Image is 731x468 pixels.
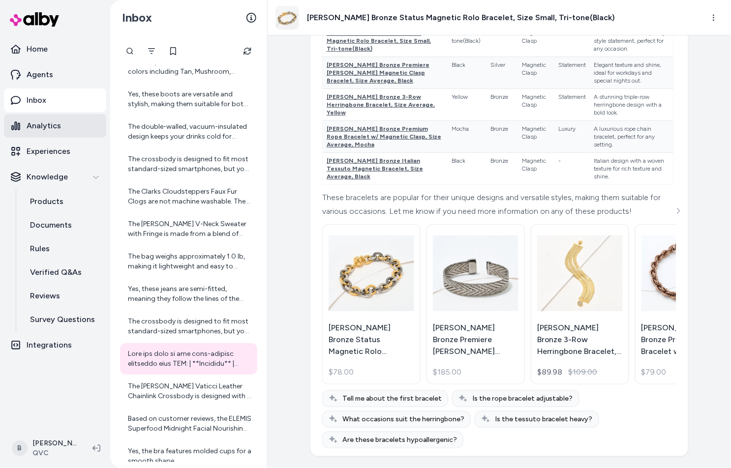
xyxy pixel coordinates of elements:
a: Verified Q&As [20,261,106,284]
p: Rules [30,243,50,255]
td: Italian design with a woven texture for rich texture and shine. [590,153,673,185]
span: $185.00 [433,366,461,378]
span: Are these bracelets hypoallergenic? [342,435,457,445]
a: The crossbody is designed to fit most standard-sized smartphones, but you may want to check speci... [120,148,257,180]
img: David Markstein Bronze Status Magnetic Rolo Bracelet, Size Small, Tri-tone(Black) [329,235,414,312]
a: The [PERSON_NAME] Vaticci Leather Chainlink Crossbody is designed with a flat base, which may hel... [120,376,257,407]
p: Survey Questions [30,314,95,325]
button: Refresh [238,41,257,61]
td: Black [448,57,487,89]
p: [PERSON_NAME] Bronze Premiere [PERSON_NAME] Magnetic Clasp Bracelet, Size Average, Black [433,322,518,357]
td: A stunning triple-row herringbone design with a bold look. [590,89,673,121]
div: The bag weighs approximately 1.0 lb, making it lightweight and easy to carry. [128,252,251,271]
p: [PERSON_NAME] Bronze Status Magnetic Rolo Bracelet, Size Small, Tri-tone(Black) [329,322,414,357]
img: David Markstein Bronze Premium Rope Bracelet w/ Magnetic Clasp, Size Average, Mocha [641,235,727,312]
a: David Markstein Bronze Status Magnetic Rolo Bracelet, Size Small, Tri-tone(Black)[PERSON_NAME] Br... [322,224,421,384]
p: [PERSON_NAME] Bronze 3-Row Herringbone Bracelet, Size Average, Yellow [537,322,623,357]
p: [PERSON_NAME] [32,439,77,448]
td: Luxury [555,121,590,153]
span: $109.00 [569,366,598,378]
span: What occasions suit the herringbone? [342,414,464,424]
a: Based on customer reviews, the ELEMIS Superfood Midnight Facial Nourishing Sleeping Cream has a f... [120,408,257,439]
td: Bronze [487,153,518,185]
span: QVC [32,448,77,458]
span: $78.00 [329,366,354,378]
a: Yes, this product is available in several colors including Tan, Mushroom, Oxblood, Denim Blue, An... [120,51,257,83]
a: Survey Questions [20,308,106,331]
p: Home [27,43,48,55]
td: Bronze [487,121,518,153]
button: Filter [142,41,161,61]
div: $89.98 [537,366,563,378]
span: [PERSON_NAME] Bronze Status Magnetic Rolo Bracelet, Size Small, Tri-tone(Black) [327,29,431,52]
button: B[PERSON_NAME]QVC [6,433,85,464]
img: j449480_ock.102 [276,6,299,29]
td: Elegant texture and shine, ideal for workdays and special nights out. [590,57,673,89]
p: Documents [30,219,72,231]
div: Yes, the bra features molded cups for a smooth shape. [128,446,251,466]
a: The double-walled, vacuum-insulated design keeps your drinks cold for hours, typically around 12-... [120,116,257,147]
td: Magnetic Clasp [518,89,555,121]
td: Statement [555,25,590,57]
button: See more [672,205,684,217]
div: The double-walled, vacuum-insulated design keeps your drinks cold for hours, typically around 12-... [128,122,251,142]
a: The [PERSON_NAME] V-Neck Sweater with Fringe is made from a blend of 60% cotton and 40% acrylic, ... [120,213,257,245]
span: $79.00 [641,366,667,378]
p: Products [30,196,63,207]
span: B [12,440,28,456]
a: Rules [20,237,106,261]
a: Documents [20,213,106,237]
p: Experiences [27,146,70,157]
td: - [555,153,590,185]
div: Yes, these jeans are semi-fitted, meaning they follow the lines of the body with added wearing ease. [128,284,251,304]
a: Integrations [4,333,106,357]
p: Agents [27,69,53,81]
p: Knowledge [27,171,68,183]
td: Black [448,153,487,185]
a: The bag weighs approximately 1.0 lb, making it lightweight and easy to carry. [120,246,257,277]
div: These bracelets are popular for their unique designs and versatile styles, making them suitable f... [322,191,674,218]
td: Statement [555,89,590,121]
a: Products [20,190,106,213]
p: Reviews [30,290,60,302]
div: Yes, this product is available in several colors including Tan, Mushroom, Oxblood, Denim Blue, An... [128,57,251,77]
a: Inbox [4,88,106,112]
a: David Markstein Bronze 3-Row Herringbone Bracelet, Size Average, Yellow[PERSON_NAME] Bronze 3-Row... [531,224,629,384]
span: [PERSON_NAME] Bronze Premium Rope Bracelet w/ Magnetic Clasp, Size Average, Mocha [327,125,441,148]
div: The [PERSON_NAME] V-Neck Sweater with Fringe is made from a blend of 60% cotton and 40% acrylic, ... [128,219,251,239]
span: [PERSON_NAME] Bronze Premiere [PERSON_NAME] Magnetic Clasp Bracelet, Size Average, Black [327,61,429,84]
div: The crossbody is designed to fit most standard-sized smartphones, but you may want to check speci... [128,317,251,336]
a: Analytics [4,114,106,138]
span: [PERSON_NAME] Bronze 3-Row Herringbone Bracelet, Size Average, Yellow [327,93,435,116]
p: [PERSON_NAME] Bronze Premium Rope Bracelet w/ Magnetic Clasp, Size Average, Mocha [641,322,727,357]
td: Statement [555,57,590,89]
td: A classic and contemporary style statement, perfect for any occasion. [590,25,673,57]
a: Yes, these jeans are semi-fitted, meaning they follow the lines of the body with added wearing ease. [120,278,257,310]
div: The Clarks Cloudsteppers Faux Fur Clogs are not machine washable. They should be spot cleaned and... [128,187,251,206]
a: Reviews [20,284,106,308]
a: David Markstein Bronze Premiere Riccio Magnetic Clasp Bracelet, Size Average, Black[PERSON_NAME] ... [426,224,525,384]
img: alby Logo [10,12,59,27]
td: Yellow [448,89,487,121]
img: David Markstein Bronze Premiere Riccio Magnetic Clasp Bracelet, Size Average, Black [433,235,518,312]
img: David Markstein Bronze 3-Row Herringbone Bracelet, Size Average, Yellow [537,235,623,312]
div: Lore ips dolo si ame cons-adipisc elitseddo eius TEM: | **Incididu** | **Utlab** | **Etdolore** |... [128,349,251,369]
a: Experiences [4,140,106,163]
p: Inbox [27,94,46,106]
td: Tri-tone(Black) [448,25,487,57]
a: The Clarks Cloudsteppers Faux Fur Clogs are not machine washable. They should be spot cleaned and... [120,181,257,212]
span: Is the rope bracelet adjustable? [472,394,573,404]
div: The [PERSON_NAME] Vaticci Leather Chainlink Crossbody is designed with a flat base, which may hel... [128,381,251,401]
div: Yes, these boots are versatile and stylish, making them suitable for both work and casual outings. [128,89,251,109]
a: Lore ips dolo si ame cons-adipisc elitseddo eius TEM: | **Incididu** | **Utlab** | **Etdolore** |... [120,343,257,375]
td: A luxurious rope chain bracelet, perfect for any setting. [590,121,673,153]
button: Knowledge [4,165,106,189]
h3: [PERSON_NAME] Bronze Status Magnetic Rolo Bracelet, Size Small, Tri-tone(Black) [307,12,615,24]
a: Yes, these boots are versatile and stylish, making them suitable for both work and casual outings. [120,84,257,115]
p: Verified Q&As [30,266,82,278]
td: Magnetic Clasp [518,121,555,153]
td: Mocha [448,121,487,153]
td: Bronze [487,89,518,121]
a: The crossbody is designed to fit most standard-sized smartphones, but you may want to check speci... [120,311,257,342]
td: Magnetic Clasp [518,25,555,57]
